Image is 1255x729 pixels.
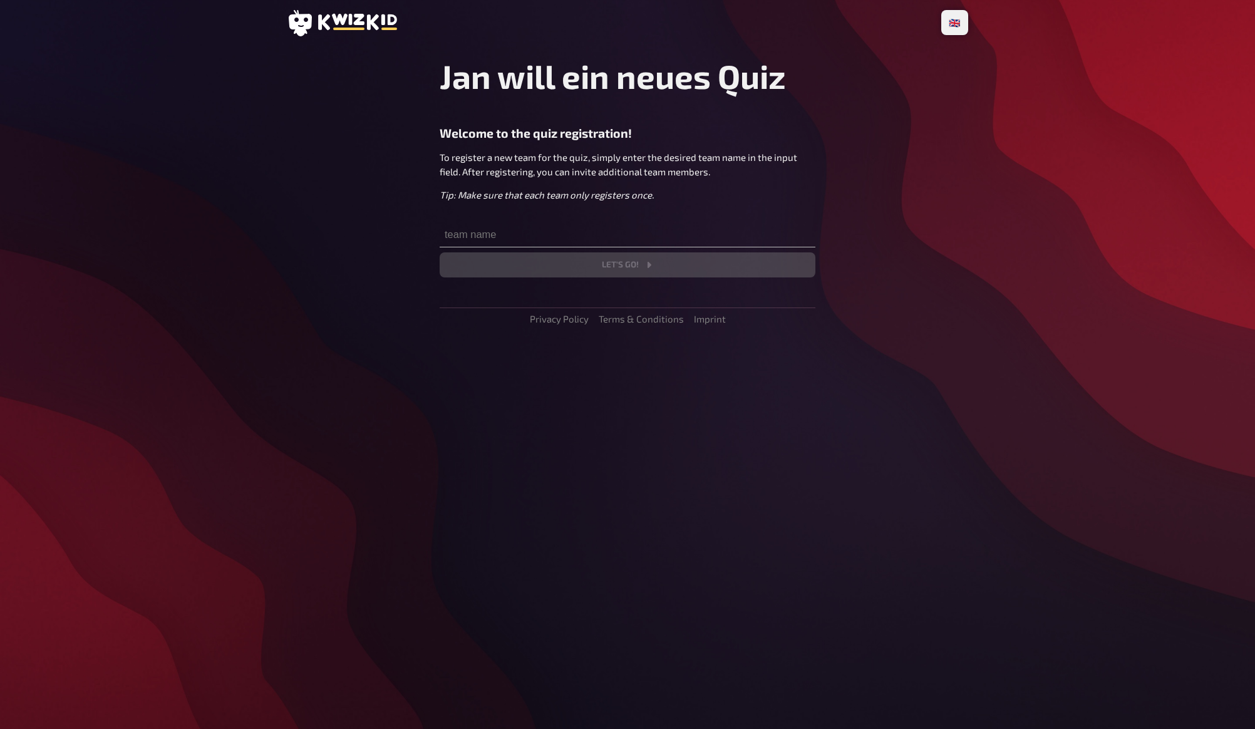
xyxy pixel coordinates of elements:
a: Terms & Conditions [599,313,684,324]
li: 🇬🇧 [944,13,966,33]
i: Tip: Make sure that each team only registers once. [440,189,654,200]
input: team name [440,222,815,247]
a: Privacy Policy [530,313,589,324]
p: To register a new team for the quiz, simply enter the desired team name in the input field. After... [440,150,815,178]
a: Imprint [694,313,726,324]
h3: Welcome to the quiz registration! [440,126,815,140]
button: Let's go! [440,252,815,277]
h1: Jan will ein neues Quiz [440,56,815,96]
